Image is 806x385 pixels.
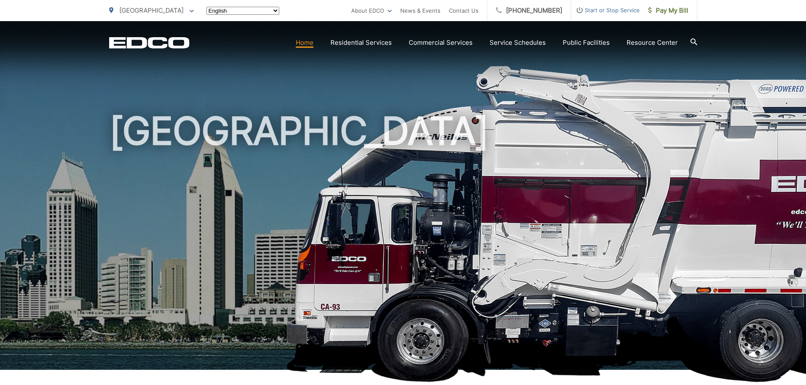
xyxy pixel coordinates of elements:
a: EDCD logo. Return to the homepage. [109,37,190,49]
a: Commercial Services [409,38,473,48]
span: [GEOGRAPHIC_DATA] [119,6,184,14]
span: Pay My Bill [648,5,688,16]
h1: [GEOGRAPHIC_DATA] [109,110,697,377]
a: Residential Services [330,38,392,48]
a: News & Events [400,5,440,16]
a: Public Facilities [563,38,610,48]
a: Home [296,38,314,48]
a: Service Schedules [490,38,546,48]
select: Select a language [206,7,279,15]
a: Contact Us [449,5,479,16]
a: About EDCO [351,5,392,16]
a: Resource Center [627,38,678,48]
